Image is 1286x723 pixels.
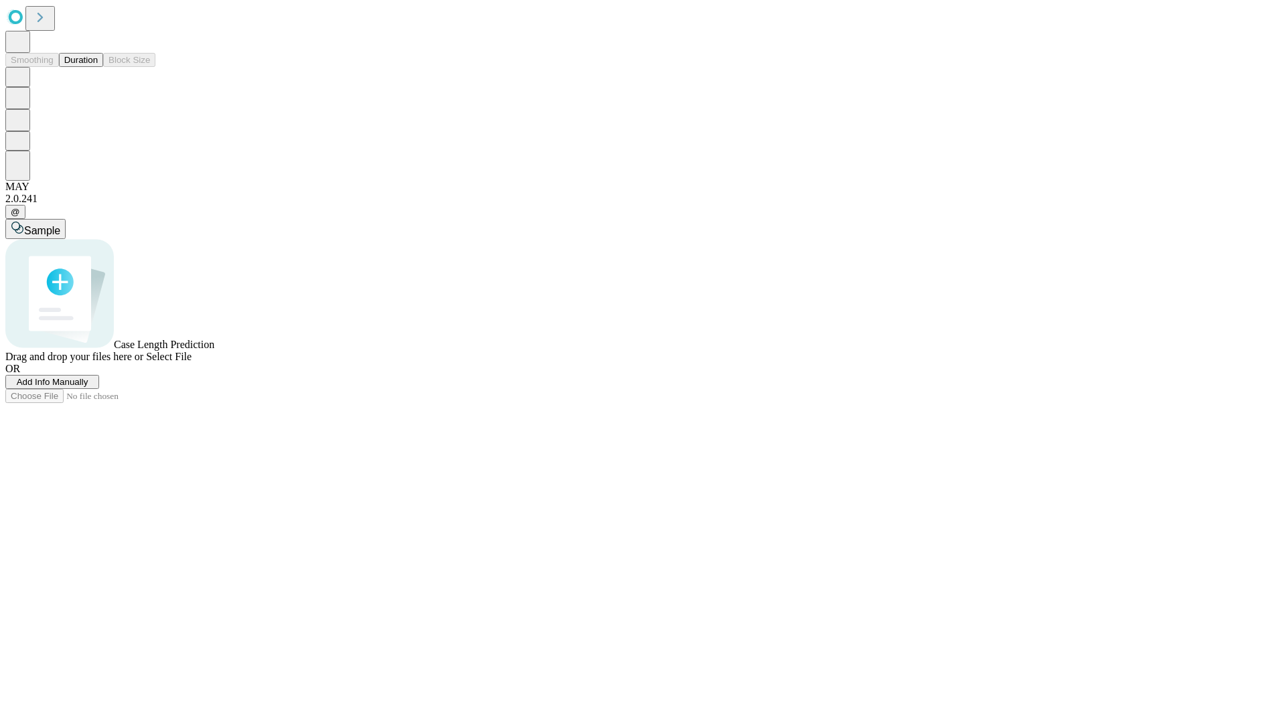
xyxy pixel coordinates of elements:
[103,53,155,67] button: Block Size
[5,193,1281,205] div: 2.0.241
[24,225,60,236] span: Sample
[5,205,25,219] button: @
[5,351,143,362] span: Drag and drop your files here or
[5,53,59,67] button: Smoothing
[17,377,88,387] span: Add Info Manually
[5,219,66,239] button: Sample
[5,375,99,389] button: Add Info Manually
[146,351,192,362] span: Select File
[5,363,20,374] span: OR
[114,339,214,350] span: Case Length Prediction
[5,181,1281,193] div: MAY
[59,53,103,67] button: Duration
[11,207,20,217] span: @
